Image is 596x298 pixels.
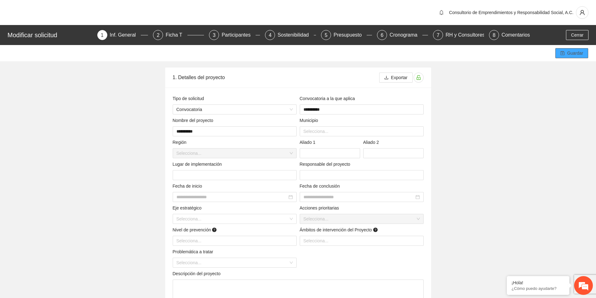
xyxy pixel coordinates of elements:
button: unlock [414,73,424,83]
span: 3 [213,33,216,38]
span: 1 [101,33,104,38]
span: Convocatoria a la que aplica [300,95,357,102]
span: bell [437,10,446,15]
div: 8Comentarios [489,30,530,40]
div: 7RH y Consultores [433,30,484,40]
span: 2 [157,33,160,38]
div: 1. Detalles del proyecto [173,68,379,86]
span: Fecha de inicio [173,183,205,189]
span: Guardar [567,50,583,57]
div: Participantes [222,30,256,40]
span: Nombre del proyecto [173,117,216,124]
span: 5 [325,33,328,38]
span: user [576,10,588,15]
span: Problemática a tratar [173,248,216,255]
div: 1Inf. General [97,30,148,40]
span: Tipo de solicitud [173,95,206,102]
span: unlock [414,75,423,80]
button: bell [436,8,446,18]
div: Inf. General [110,30,141,40]
span: 8 [493,33,496,38]
button: Cerrar [566,30,588,40]
span: Estamos en línea. [36,83,86,147]
span: download [384,75,389,80]
div: RH y Consultores [446,30,490,40]
div: Sostenibilidad [278,30,314,40]
span: question-circle [373,228,378,232]
div: 3Participantes [209,30,260,40]
div: Cronograma [390,30,422,40]
div: Ficha T [166,30,187,40]
span: Cerrar [571,32,583,38]
span: Fecha de conclusión [300,183,342,189]
button: downloadExportar [379,73,413,83]
textarea: Escriba su mensaje y pulse “Intro” [3,171,119,193]
div: 5Presupuesto [321,30,372,40]
span: Descripción del proyecto [173,270,223,277]
span: Municipio [300,117,321,124]
p: ¿Cómo puedo ayudarte? [512,286,565,291]
div: Modificar solicitud [8,30,94,40]
span: 7 [437,33,440,38]
div: 6Cronograma [377,30,428,40]
button: saveGuardar [555,48,588,58]
span: Región [173,139,189,146]
div: Presupuesto [334,30,367,40]
span: Nivel de prevención [173,226,218,233]
span: Eje estratégico [173,205,204,211]
div: Comentarios [502,30,530,40]
div: 2Ficha T [153,30,204,40]
span: Aliado 1 [300,139,318,146]
div: Chatee con nosotros ahora [33,32,105,40]
button: user [576,6,588,19]
span: Convocatoria [176,105,293,114]
span: Consultorio de Emprendimientos y Responsabilidad Social, A.C. [449,10,573,15]
span: Lugar de implementación [173,161,224,168]
span: question-circle [212,228,216,232]
span: Ámbitos de intervención del Proyecto [300,226,379,233]
span: Aliado 2 [363,139,381,146]
span: save [560,51,565,56]
span: Exportar [391,74,408,81]
span: 4 [269,33,272,38]
span: 6 [381,33,384,38]
div: 4Sostenibilidad [265,30,316,40]
div: Minimizar ventana de chat en vivo [103,3,118,18]
div: ¡Hola! [512,280,565,285]
span: Responsable del proyecto [300,161,353,168]
span: Acciones prioritarias [300,205,342,211]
